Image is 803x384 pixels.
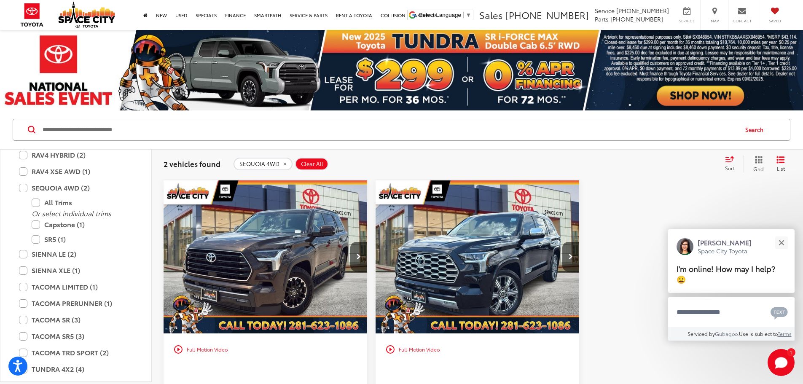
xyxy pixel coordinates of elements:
[19,312,133,327] label: TACOMA SR (3)
[466,12,471,18] span: ▼
[677,263,775,285] span: I'm online! How may I help? 😀
[744,156,770,172] button: Grid View
[164,158,220,169] span: 2 vehicles found
[688,330,715,337] span: Serviced by
[737,119,776,140] button: Search
[375,180,580,333] div: 2024 Toyota SEQUOIA 4WD Capstone 0
[163,180,368,333] a: 2024 Toyota SEQUOIA 4WD SR5 HYBRID2024 Toyota SEQUOIA 4WD SR5 HYBRID2024 Toyota SEQUOIA 4WD SR5 H...
[668,229,795,341] div: Close[PERSON_NAME]Space City ToyotaI'm online! How may I help? 😀Type your messageChat with SMSSen...
[32,232,133,247] label: SR5 (1)
[42,120,737,140] input: Search by Make, Model, or Keyword
[32,217,133,232] label: Capstone (1)
[19,148,133,162] label: RAV4 HYBRID (2)
[239,161,279,167] span: SEQUOIA 4WD
[19,362,133,376] label: TUNDRA 4X2 (4)
[771,306,788,320] svg: Text
[163,180,368,334] img: 2024 Toyota SEQUOIA 4WD SR5 HYBRID
[778,330,792,337] a: Terms
[595,15,609,23] span: Parts
[58,2,115,28] img: Space City Toyota
[772,234,790,252] button: Close
[616,6,669,15] span: [PHONE_NUMBER]
[753,165,764,172] span: Grid
[768,349,795,376] button: Toggle Chat Window
[739,330,778,337] span: Use is subject to
[163,180,368,333] div: 2024 Toyota SEQUOIA 4WD SR5 0
[698,247,752,255] p: Space City Toyota
[733,18,752,24] span: Contact
[677,18,696,24] span: Service
[32,208,111,218] i: Or select individual trims
[479,8,503,21] span: Sales
[610,15,663,23] span: [PHONE_NUMBER]
[698,238,752,247] p: [PERSON_NAME]
[562,242,579,271] button: Next image
[419,12,471,18] a: Select Language​
[19,164,133,179] label: RAV4 XSE AWD (1)
[790,350,792,354] span: 1
[419,12,461,18] span: Select Language
[19,329,133,344] label: TACOMA SR5 (3)
[505,8,589,21] span: [PHONE_NUMBER]
[19,296,133,311] label: TACOMA PRERUNNER (1)
[705,18,724,24] span: Map
[19,279,133,294] label: TACOMA LIMITED (1)
[668,297,795,328] textarea: Type your message
[301,161,323,167] span: Clear All
[715,330,739,337] a: Gubagoo.
[234,158,293,170] button: remove SEQUOIA%204WD
[768,349,795,376] svg: Start Chat
[19,345,133,360] label: TACOMA TRD SPORT (2)
[375,180,580,333] a: 2024 Toyota SEQUOIA 4WD CAPSTONE HYBRID2024 Toyota SEQUOIA 4WD CAPSTONE HYBRID2024 Toyota SEQUOIA...
[32,195,133,210] label: All Trims
[768,303,790,322] button: Chat with SMS
[765,18,784,24] span: Saved
[350,242,367,271] button: Next image
[725,164,734,172] span: Sort
[19,263,133,278] label: SIENNA XLE (1)
[721,156,744,172] button: Select sort value
[375,180,580,334] img: 2024 Toyota SEQUOIA 4WD CAPSTONE HYBRID
[595,6,615,15] span: Service
[19,180,133,195] label: SEQUOIA 4WD (2)
[295,158,328,170] button: Clear All
[770,156,791,172] button: List View
[776,165,785,172] span: List
[19,247,133,261] label: SIENNA LE (2)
